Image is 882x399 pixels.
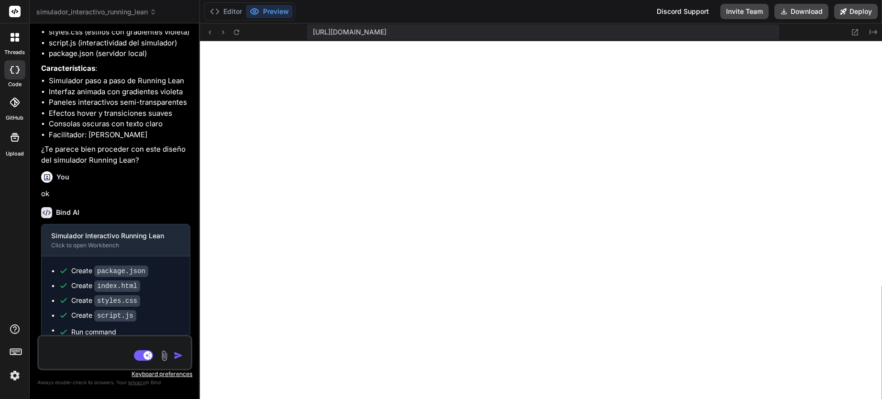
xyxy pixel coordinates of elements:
[49,48,190,59] li: package.json (servidor local)
[206,5,246,18] button: Editor
[774,4,828,19] button: Download
[313,27,386,37] span: [URL][DOMAIN_NAME]
[71,310,136,321] div: Create
[49,76,190,87] li: Simulador paso a paso de Running Lean
[246,5,293,18] button: Preview
[6,150,24,158] label: Upload
[651,4,715,19] div: Discord Support
[834,4,878,19] button: Deploy
[128,379,145,385] span: privacy
[720,4,769,19] button: Invite Team
[8,80,22,89] label: code
[37,378,192,387] p: Always double-check its answers. Your in Bind
[41,64,95,73] strong: Características
[49,38,190,49] li: script.js (interactividad del simulador)
[41,144,190,166] p: ¿Te parece bien proceder con este diseño del simulador Running Lean?
[71,296,140,306] div: Create
[7,367,23,384] img: settings
[49,27,190,38] li: styles.css (estilos con gradientes violeta)
[94,280,140,292] code: index.html
[41,63,190,74] p: :
[94,266,148,277] code: package.json
[6,114,23,122] label: GitHub
[71,266,148,276] div: Create
[41,188,190,199] p: ok
[159,350,170,361] img: attachment
[37,370,192,378] p: Keyboard preferences
[56,172,69,182] h6: You
[56,208,79,217] h6: Bind AI
[94,295,140,307] code: styles.css
[71,281,140,291] div: Create
[174,351,183,360] img: icon
[49,97,190,108] li: Paneles interactivos semi-transparentes
[4,48,25,56] label: threads
[49,108,190,119] li: Efectos hover y transiciones suaves
[36,7,156,17] span: simulador_interactivo_running_lean
[42,224,175,256] button: Simulador Interactivo Running LeanClick to open Workbench
[94,310,136,321] code: script.js
[51,231,165,241] div: Simulador Interactivo Running Lean
[49,130,190,141] li: Facilitador: [PERSON_NAME]
[49,119,190,130] li: Consolas oscuras con texto claro
[49,87,190,98] li: Interfaz animada con gradientes violeta
[71,327,180,337] span: Run command
[51,242,165,249] div: Click to open Workbench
